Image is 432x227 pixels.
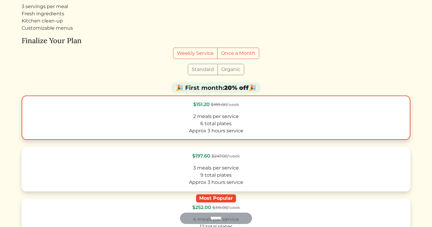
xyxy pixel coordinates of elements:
[22,37,410,45] h4: Finalize Your Plan
[22,10,410,17] li: Fresh ingredients
[193,102,210,107] span: $151.20
[212,205,240,210] span: /week
[27,179,405,186] div: Approx 3 hours service
[188,64,218,75] label: Standard
[27,127,405,134] div: Approx 3 hours service
[211,153,227,159] s: $247.00
[217,64,244,75] label: Organic
[27,164,405,172] div: 3 meals per service
[22,3,410,10] li: 3 servings per meal
[22,25,410,32] li: Customizable menus
[211,153,240,159] span: /week
[211,102,227,107] s: $189.00
[27,172,405,179] div: 9 total plates
[212,205,228,210] s: $315.00
[27,120,405,127] div: 6 total plates
[22,17,410,25] li: Kitchen clean-up
[211,102,239,107] span: /week
[196,194,236,202] div: Most Popular
[173,48,259,59] div: Billing frequency
[224,84,249,91] strong: 20% off
[217,48,259,59] label: Once a Month
[27,113,405,120] div: 2 meals per service
[173,48,217,59] label: Weekly Service
[192,205,211,210] span: $252.00
[171,82,261,93] div: 🎉 First month: 🎉
[188,64,244,75] div: Grocery type
[192,153,210,159] span: $197.60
